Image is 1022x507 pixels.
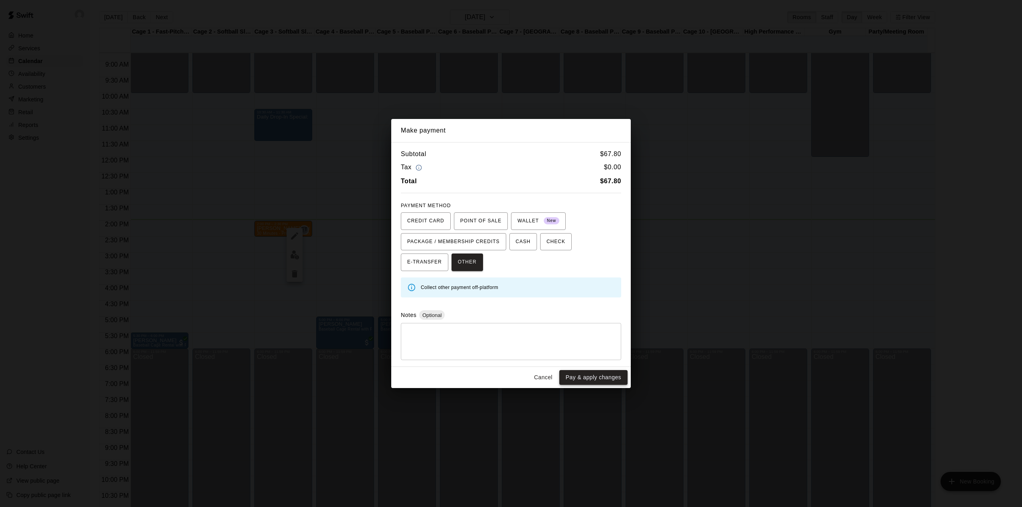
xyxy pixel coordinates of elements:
h6: $ 0.00 [604,162,621,173]
span: WALLET [517,215,559,228]
button: CREDIT CARD [401,212,451,230]
button: WALLET New [511,212,566,230]
b: Total [401,178,417,184]
h6: $ 67.80 [600,149,621,159]
span: OTHER [458,256,477,269]
span: CASH [516,236,531,248]
button: CASH [509,233,537,251]
span: CHECK [547,236,565,248]
span: New [544,216,559,226]
b: $ 67.80 [600,178,621,184]
span: PACKAGE / MEMBERSHIP CREDITS [407,236,500,248]
button: POINT OF SALE [454,212,508,230]
h2: Make payment [391,119,631,142]
button: Cancel [531,370,556,385]
button: Pay & apply changes [559,370,628,385]
span: POINT OF SALE [460,215,501,228]
span: Optional [419,312,445,318]
span: E-TRANSFER [407,256,442,269]
button: E-TRANSFER [401,253,448,271]
button: PACKAGE / MEMBERSHIP CREDITS [401,233,506,251]
h6: Tax [401,162,424,173]
h6: Subtotal [401,149,426,159]
span: PAYMENT METHOD [401,203,451,208]
span: Collect other payment off-platform [421,285,498,290]
button: OTHER [452,253,483,271]
span: CREDIT CARD [407,215,444,228]
button: CHECK [540,233,572,251]
label: Notes [401,312,416,318]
